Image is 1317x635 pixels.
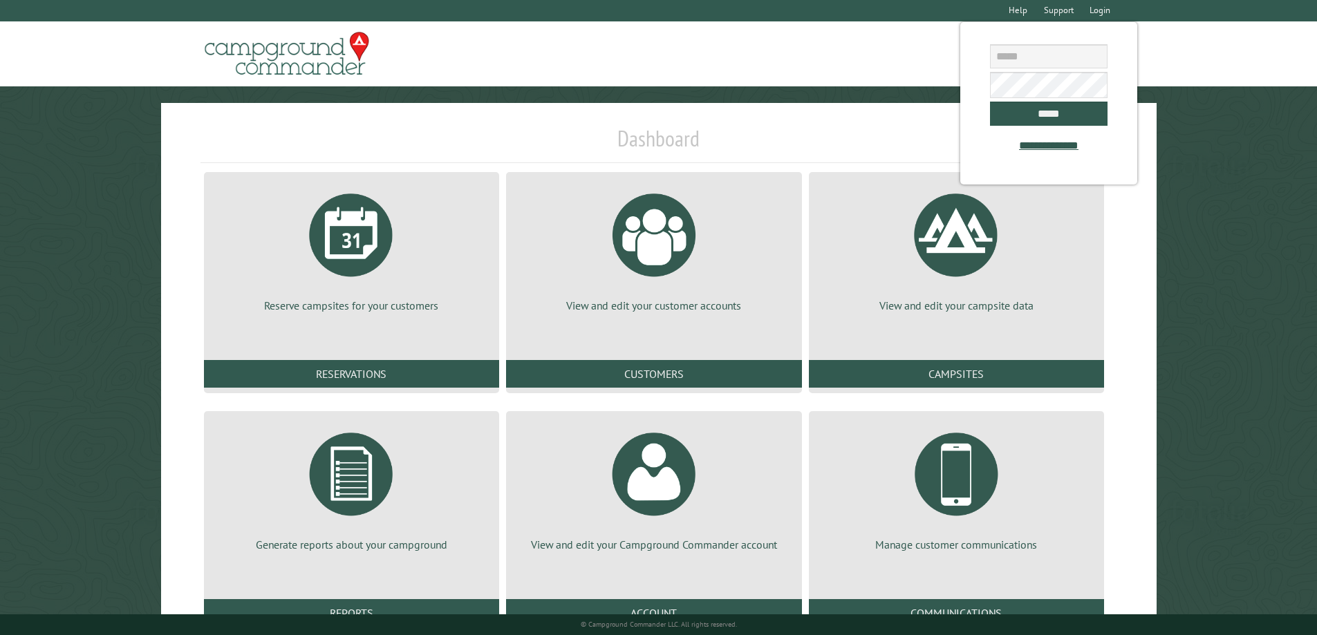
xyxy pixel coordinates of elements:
[221,537,483,552] p: Generate reports about your campground
[523,537,785,552] p: View and edit your Campground Commander account
[523,422,785,552] a: View and edit your Campground Commander account
[809,360,1104,388] a: Campsites
[809,599,1104,627] a: Communications
[200,27,373,81] img: Campground Commander
[581,620,737,629] small: © Campground Commander LLC. All rights reserved.
[200,125,1117,163] h1: Dashboard
[221,183,483,313] a: Reserve campsites for your customers
[221,422,483,552] a: Generate reports about your campground
[825,183,1087,313] a: View and edit your campsite data
[506,599,801,627] a: Account
[523,298,785,313] p: View and edit your customer accounts
[825,422,1087,552] a: Manage customer communications
[825,298,1087,313] p: View and edit your campsite data
[506,360,801,388] a: Customers
[204,599,499,627] a: Reports
[221,298,483,313] p: Reserve campsites for your customers
[523,183,785,313] a: View and edit your customer accounts
[825,537,1087,552] p: Manage customer communications
[204,360,499,388] a: Reservations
